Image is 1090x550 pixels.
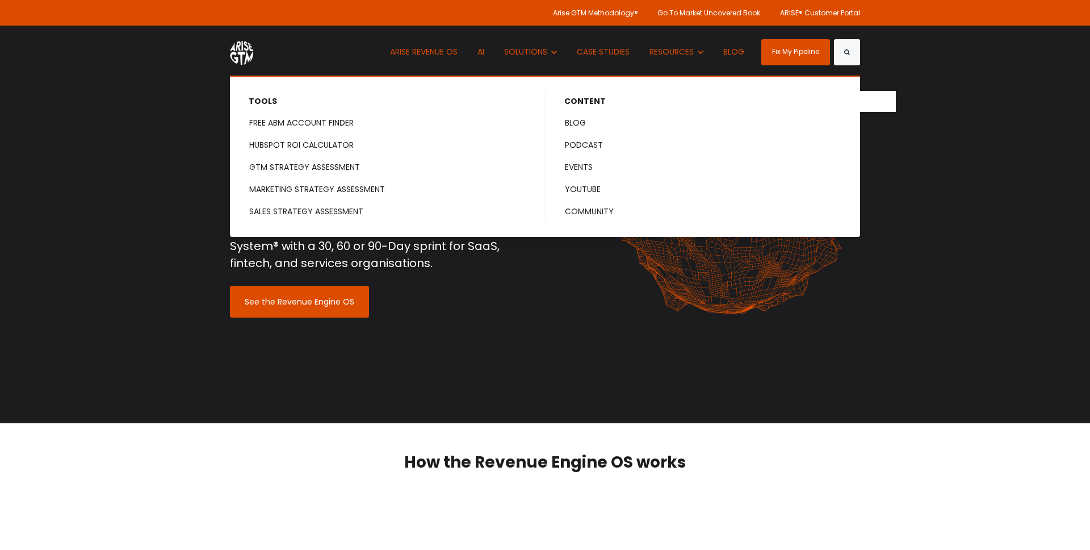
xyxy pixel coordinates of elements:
[547,201,860,222] a: COMMUNITY
[547,157,860,178] a: EVENTS
[641,26,712,78] button: Show submenu for RESOURCES RESOURCES
[547,135,860,156] a: PODCAST
[230,91,581,112] button: Show submenu for TOOLS TOOLS
[249,95,277,107] span: TOOLS
[715,26,753,78] a: BLOG
[231,135,545,156] a: HUBSPOT ROI CALCULATOR
[834,39,860,65] button: Search
[230,286,369,318] a: See the Revenue Engine OS
[230,452,860,473] h2: How the Revenue Engine OS works
[231,157,545,178] a: GTM STRATEGY ASSESSMENT
[761,39,830,65] a: Fix My Pipeline
[546,91,896,112] button: Show submenu for CONTENT CONTENT
[230,39,253,65] img: ARISE GTM logo (1) white
[547,179,860,200] a: YOUTUBE
[496,26,565,78] button: Show submenu for SOLUTIONS SOLUTIONS
[564,95,606,107] span: CONTENT
[564,101,565,102] span: Show submenu for CONTENT
[504,46,505,47] span: Show submenu for SOLUTIONS
[231,113,545,134] a: FREE ABM ACCOUNT FINDER
[381,26,752,78] nav: Desktop navigation
[231,201,545,222] a: SALES STRATEGY ASSESSMENT
[230,204,521,271] span: Stop stitching tactics. Start compounding revenue. Integrate the ARISE Revenue Engine Operating S...
[547,113,860,134] a: BLOG
[504,46,547,57] span: SOLUTIONS
[469,26,493,78] a: AI
[381,26,466,78] a: ARISE REVENUE OS
[649,46,694,57] span: RESOURCES
[231,179,545,200] a: MARKETING STRATEGY ASSESSMENT
[568,26,638,78] a: CASE STUDIES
